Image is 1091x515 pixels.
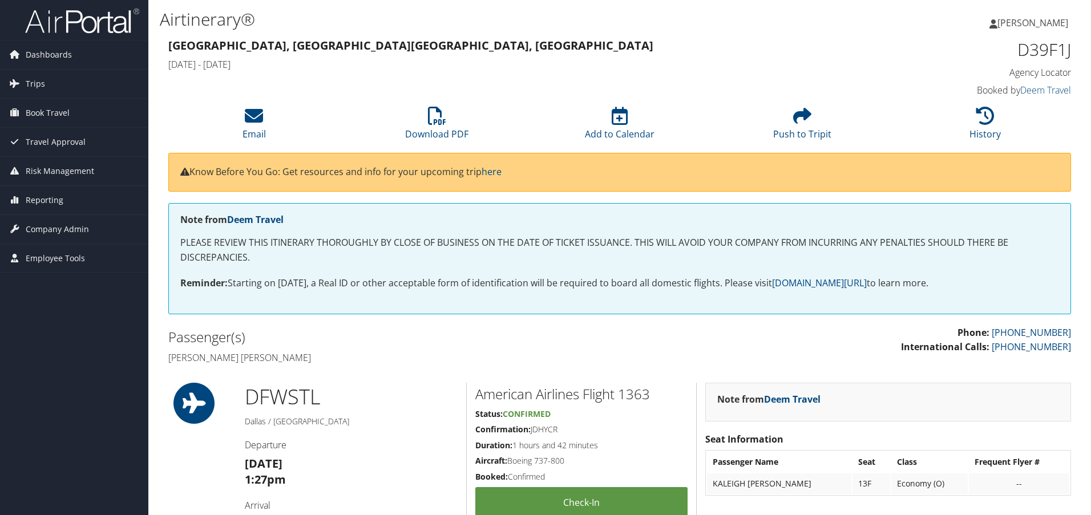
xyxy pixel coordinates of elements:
[180,165,1059,180] p: Know Before You Go: Get resources and info for your upcoming trip
[245,416,458,427] h5: Dallas / [GEOGRAPHIC_DATA]
[168,38,653,53] strong: [GEOGRAPHIC_DATA], [GEOGRAPHIC_DATA] [GEOGRAPHIC_DATA], [GEOGRAPHIC_DATA]
[989,6,1080,40] a: [PERSON_NAME]
[707,473,851,494] td: KALEIGH [PERSON_NAME]
[168,351,611,364] h4: [PERSON_NAME] [PERSON_NAME]
[891,452,968,472] th: Class
[475,455,507,466] strong: Aircraft:
[717,393,821,405] strong: Note from
[585,113,654,140] a: Add to Calendar
[475,471,688,482] h5: Confirmed
[764,393,821,405] a: Deem Travel
[858,84,1071,96] h4: Booked by
[26,157,94,185] span: Risk Management
[245,456,282,471] strong: [DATE]
[475,455,688,467] h5: Boeing 737-800
[997,17,1068,29] span: [PERSON_NAME]
[957,326,989,339] strong: Phone:
[475,384,688,404] h2: American Airlines Flight 1363
[180,213,284,226] strong: Note from
[475,408,503,419] strong: Status:
[245,439,458,451] h4: Departure
[180,276,1059,291] p: Starting on [DATE], a Real ID or other acceptable form of identification will be required to boar...
[26,244,85,273] span: Employee Tools
[227,213,284,226] a: Deem Travel
[773,113,831,140] a: Push to Tripit
[475,471,508,482] strong: Booked:
[707,452,851,472] th: Passenger Name
[705,433,783,445] strong: Seat Information
[26,40,72,69] span: Dashboards
[168,327,611,347] h2: Passenger(s)
[245,472,286,487] strong: 1:27pm
[180,277,228,289] strong: Reminder:
[26,186,63,214] span: Reporting
[245,383,458,411] h1: DFW STL
[969,452,1069,472] th: Frequent Flyer #
[475,440,688,451] h5: 1 hours and 42 minutes
[503,408,551,419] span: Confirmed
[772,277,867,289] a: [DOMAIN_NAME][URL]
[26,99,70,127] span: Book Travel
[25,7,139,34] img: airportal-logo.png
[245,499,458,512] h4: Arrival
[858,38,1071,62] h1: D39F1J
[243,113,266,140] a: Email
[901,340,989,353] strong: International Calls:
[405,113,468,140] a: Download PDF
[475,424,531,435] strong: Confirmation:
[168,58,841,71] h4: [DATE] - [DATE]
[992,340,1071,353] a: [PHONE_NUMBER]
[852,473,890,494] td: 13F
[475,440,512,451] strong: Duration:
[969,113,1001,140] a: History
[180,236,1059,265] p: PLEASE REVIEW THIS ITINERARY THOROUGHLY BY CLOSE OF BUSINESS ON THE DATE OF TICKET ISSUANCE. THIS...
[1020,84,1071,96] a: Deem Travel
[160,7,773,31] h1: Airtinerary®
[852,452,890,472] th: Seat
[26,70,45,98] span: Trips
[26,215,89,244] span: Company Admin
[975,478,1064,489] div: --
[891,473,968,494] td: Economy (O)
[858,66,1071,79] h4: Agency Locator
[26,128,86,156] span: Travel Approval
[482,165,502,178] a: here
[992,326,1071,339] a: [PHONE_NUMBER]
[475,424,688,435] h5: JDHYCR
